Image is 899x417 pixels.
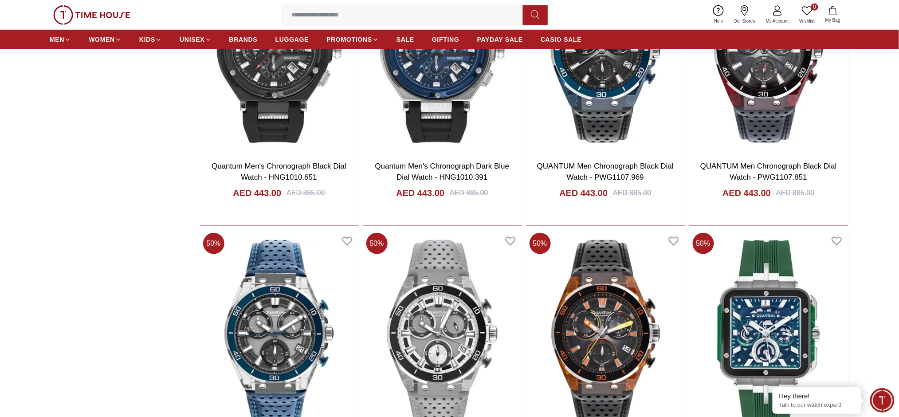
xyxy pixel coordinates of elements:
a: Our Stores [729,4,761,26]
span: UNISEX [180,35,204,44]
div: AED 885.00 [776,188,814,198]
span: KIDS [139,35,155,44]
img: ... [53,5,130,25]
span: Wishlist [796,18,818,24]
a: BRANDS [229,31,258,47]
a: Quantum Men's Chronograph Black Dial Watch - HNG1010.651 [212,162,346,182]
span: My Bag [822,17,844,24]
a: UNISEX [180,31,211,47]
span: PROMOTIONS [326,35,372,44]
span: My Account [762,18,793,24]
a: QUANTUM Men Chronograph Black Dial Watch - PWG1107.969 [537,162,674,182]
span: Help [711,18,727,24]
h4: AED 443.00 [396,187,444,199]
a: PROMOTIONS [326,31,379,47]
span: CASIO SALE [541,35,582,44]
a: SALE [397,31,414,47]
div: Chat Widget [870,388,895,413]
span: 50 % [693,233,714,254]
span: 50 % [203,233,224,254]
div: AED 885.00 [287,188,325,198]
div: AED 885.00 [613,188,651,198]
span: 50 % [530,233,551,254]
a: CASIO SALE [541,31,582,47]
h4: AED 443.00 [559,187,608,199]
div: AED 885.00 [450,188,488,198]
h4: AED 443.00 [233,187,281,199]
a: Quantum Men's Chronograph Dark Blue Dial Watch - HNG1010.391 [375,162,510,182]
span: BRANDS [229,35,258,44]
span: Our Stores [730,18,759,24]
span: SALE [397,35,414,44]
a: GIFTING [432,31,459,47]
span: MEN [50,35,64,44]
h4: AED 443.00 [722,187,771,199]
a: LUGGAGE [275,31,309,47]
span: GIFTING [432,35,459,44]
a: MEN [50,31,71,47]
a: Help [709,4,729,26]
p: Talk to our watch expert! [779,401,855,409]
span: PAYDAY SALE [477,35,523,44]
span: LUGGAGE [275,35,309,44]
span: 0 [811,4,818,11]
a: QUANTUM Men Chronograph Black Dial Watch - PWG1107.851 [700,162,837,182]
button: My Bag [820,4,846,25]
a: PAYDAY SALE [477,31,523,47]
a: KIDS [139,31,162,47]
a: WOMEN [89,31,122,47]
span: WOMEN [89,35,115,44]
a: 0Wishlist [794,4,820,26]
div: Hey there! [779,392,855,401]
span: 50 % [366,233,388,254]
